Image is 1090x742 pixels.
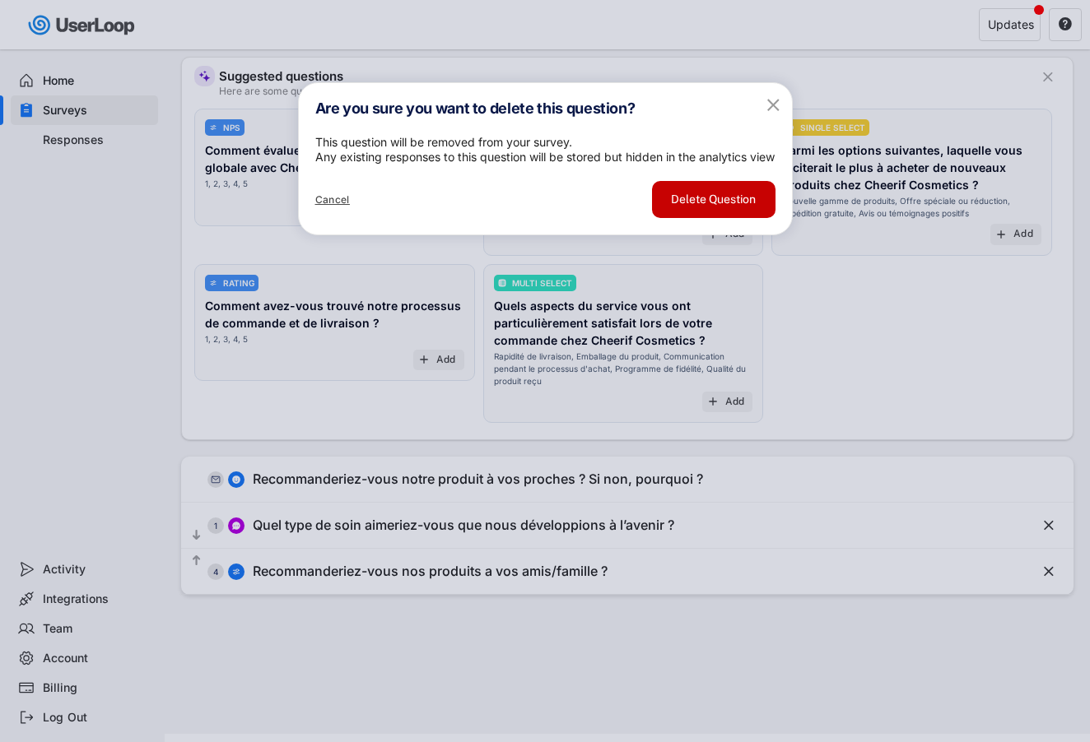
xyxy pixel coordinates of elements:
[767,94,780,114] text: 
[315,135,776,165] div: This question will be removed from your survey. Any existing responses to this question will be s...
[763,95,784,115] button: 
[315,100,747,118] h4: Are you sure you want to delete this question?
[652,181,776,218] button: Delete Question
[315,193,350,206] div: Cancel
